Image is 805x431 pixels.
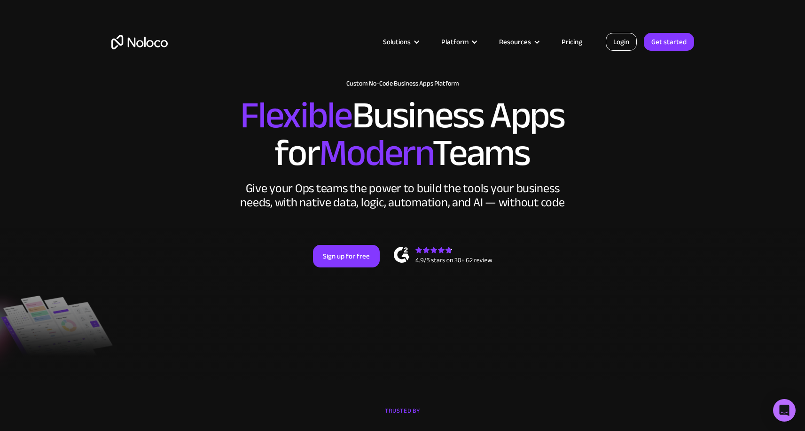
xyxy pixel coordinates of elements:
div: Give your Ops teams the power to build the tools your business needs, with native data, logic, au... [238,181,567,210]
div: Platform [430,36,487,48]
div: Solutions [383,36,411,48]
span: Flexible [240,80,352,150]
a: Login [606,33,637,51]
a: Get started [644,33,694,51]
div: Open Intercom Messenger [773,399,796,422]
span: Modern [319,118,432,188]
a: Pricing [550,36,594,48]
a: Sign up for free [313,245,380,267]
div: Solutions [371,36,430,48]
div: Resources [487,36,550,48]
div: Resources [499,36,531,48]
h2: Business Apps for Teams [111,97,694,172]
a: home [111,35,168,49]
div: Platform [441,36,469,48]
